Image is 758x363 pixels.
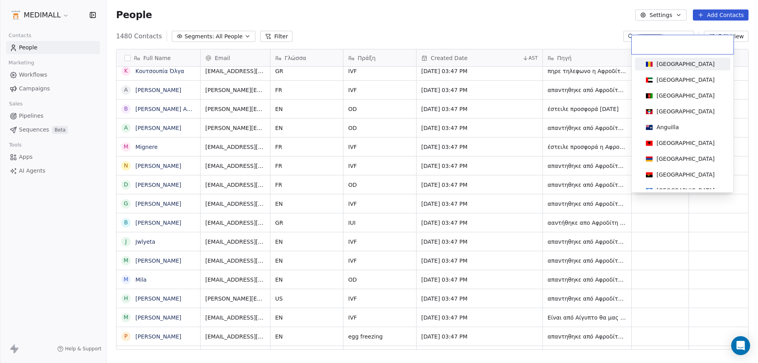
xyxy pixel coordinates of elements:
[657,155,715,163] div: [GEOGRAPHIC_DATA]
[657,186,715,194] div: [GEOGRAPHIC_DATA]
[657,139,715,147] div: [GEOGRAPHIC_DATA]
[657,123,679,131] div: Anguilla
[657,92,715,100] div: [GEOGRAPHIC_DATA]
[657,60,715,68] div: [GEOGRAPHIC_DATA]
[657,107,715,115] div: [GEOGRAPHIC_DATA]
[657,171,715,179] div: [GEOGRAPHIC_DATA]
[657,76,715,84] div: [GEOGRAPHIC_DATA]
